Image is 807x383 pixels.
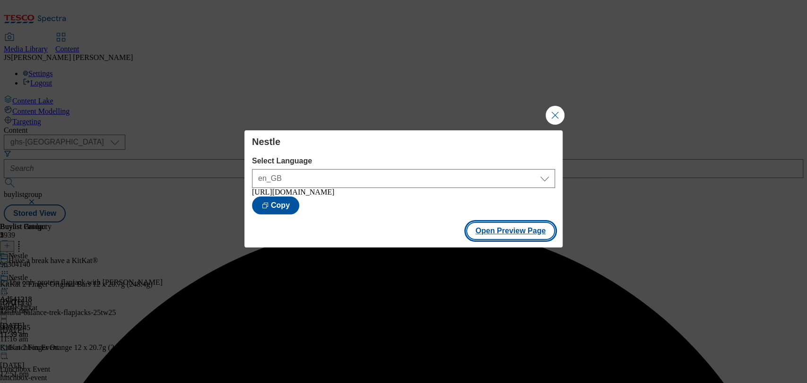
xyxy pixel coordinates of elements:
button: Open Preview Page [466,222,555,240]
div: [URL][DOMAIN_NAME] [252,188,555,196]
button: Copy [252,196,299,214]
label: Select Language [252,157,555,165]
div: Modal [244,130,563,247]
h4: Nestle [252,136,555,147]
button: Close Modal [546,106,564,125]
